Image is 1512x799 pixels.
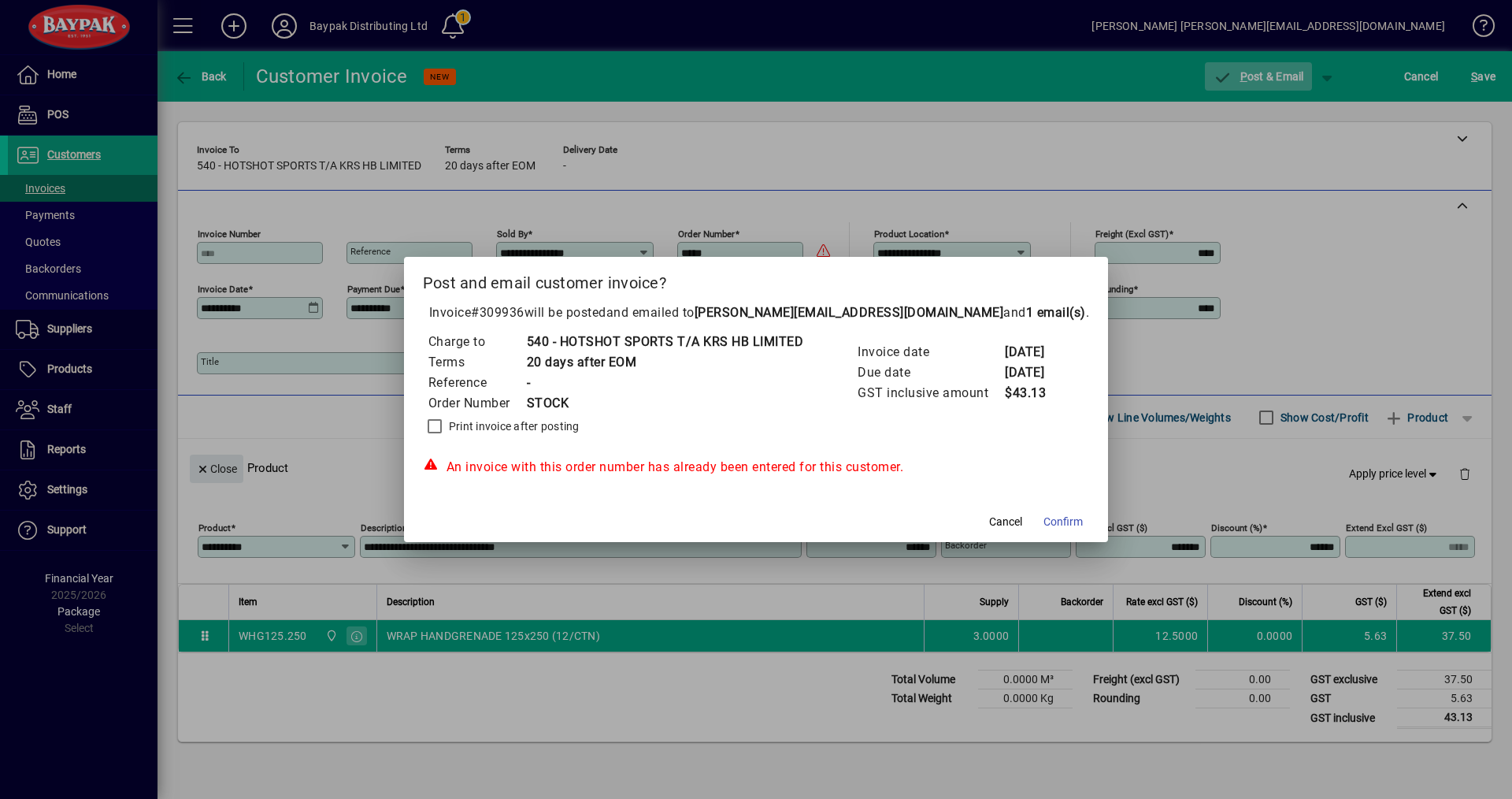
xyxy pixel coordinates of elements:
[428,373,526,393] td: Reference
[1043,514,1083,530] span: Confirm
[526,352,804,373] td: 20 days after EOM
[980,507,1031,536] button: Cancel
[1004,342,1067,362] td: [DATE]
[1037,507,1089,536] button: Confirm
[857,342,1004,362] td: Invoice date
[428,332,526,352] td: Charge to
[1004,383,1067,403] td: $43.13
[526,373,804,393] td: -
[423,458,1090,477] div: An invoice with this order number has already been entered for this customer.
[606,305,1086,320] span: and emailed to
[404,257,1109,303] h2: Post and email customer invoice?
[471,305,524,320] span: #309936
[857,383,1004,403] td: GST inclusive amount
[695,305,1004,320] b: [PERSON_NAME][EMAIL_ADDRESS][DOMAIN_NAME]
[1003,305,1086,320] span: and
[857,362,1004,383] td: Due date
[428,393,526,414] td: Order Number
[526,332,804,352] td: 540 - HOTSHOT SPORTS T/A KRS HB LIMITED
[428,352,526,373] td: Terms
[446,418,580,434] label: Print invoice after posting
[989,514,1022,530] span: Cancel
[1026,305,1086,320] b: 1 email(s)
[423,303,1090,322] p: Invoice will be posted .
[1004,362,1067,383] td: [DATE]
[526,393,804,414] td: STOCK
